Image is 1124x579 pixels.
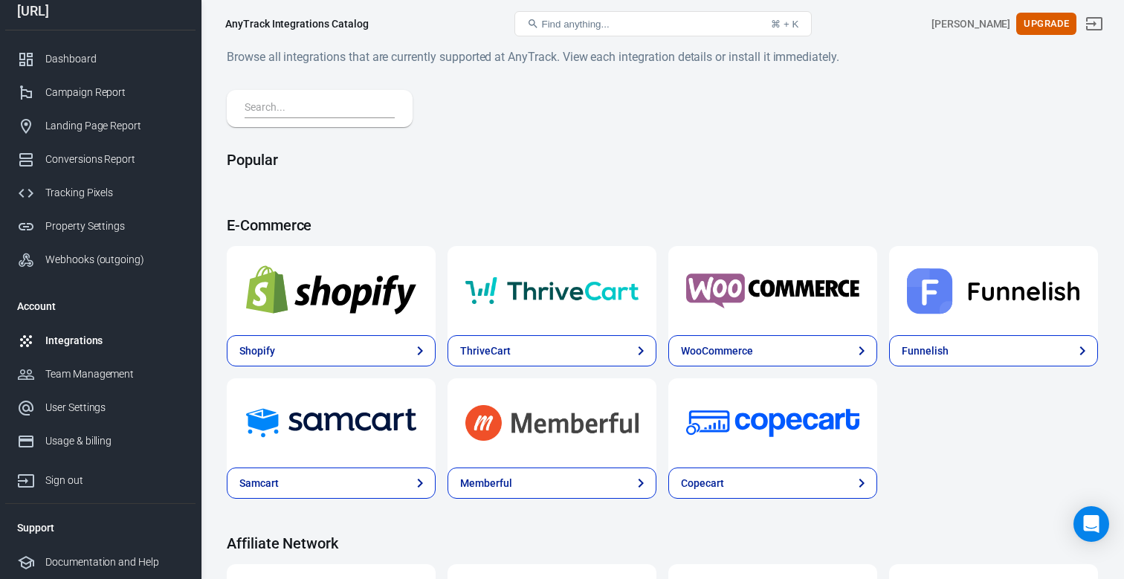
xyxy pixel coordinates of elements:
[5,143,196,176] a: Conversions Report
[448,378,656,468] a: Memberful
[45,85,184,100] div: Campaign Report
[45,51,184,67] div: Dashboard
[45,400,184,415] div: User Settings
[889,335,1098,366] a: Funnelish
[239,343,275,359] div: Shopify
[227,378,436,468] a: Samcart
[5,324,196,358] a: Integrations
[668,468,877,499] a: Copecart
[542,19,610,30] span: Find anything...
[45,433,184,449] div: Usage & billing
[448,468,656,499] a: Memberful
[1073,506,1109,542] div: Open Intercom Messenger
[5,424,196,458] a: Usage & billing
[227,48,1098,66] h6: Browse all integrations that are currently supported at AnyTrack. View each integration details o...
[5,4,196,18] div: [URL]
[889,246,1098,335] a: Funnelish
[681,343,752,359] div: WooCommerce
[227,216,1098,234] h4: E-Commerce
[1016,13,1076,36] button: Upgrade
[45,473,184,488] div: Sign out
[686,264,859,317] img: WooCommerce
[902,343,949,359] div: Funnelish
[465,264,639,317] img: ThriveCart
[681,476,724,491] div: Copecart
[5,288,196,324] li: Account
[448,335,656,366] a: ThriveCart
[686,396,859,450] img: Copecart
[5,176,196,210] a: Tracking Pixels
[5,210,196,243] a: Property Settings
[45,366,184,382] div: Team Management
[668,335,877,366] a: WooCommerce
[771,19,798,30] div: ⌘ + K
[45,219,184,234] div: Property Settings
[45,333,184,349] div: Integrations
[1076,6,1112,42] a: Sign out
[227,468,436,499] a: Samcart
[245,264,418,317] img: Shopify
[227,335,436,366] a: Shopify
[45,118,184,134] div: Landing Page Report
[5,42,196,76] a: Dashboard
[5,76,196,109] a: Campaign Report
[227,534,1098,552] h4: Affiliate Network
[668,378,877,468] a: Copecart
[5,243,196,276] a: Webhooks (outgoing)
[448,246,656,335] a: ThriveCart
[465,396,639,450] img: Memberful
[5,458,196,497] a: Sign out
[460,343,511,359] div: ThriveCart
[5,391,196,424] a: User Settings
[45,554,184,570] div: Documentation and Help
[45,185,184,201] div: Tracking Pixels
[5,510,196,546] li: Support
[227,151,1098,169] h4: Popular
[5,358,196,391] a: Team Management
[225,16,369,31] div: AnyTrack Integrations Catalog
[931,16,1010,32] div: Account id: VpCTDAl3
[239,476,279,491] div: Samcart
[245,99,389,118] input: Search...
[5,109,196,143] a: Landing Page Report
[245,396,418,450] img: Samcart
[907,264,1080,317] img: Funnelish
[668,246,877,335] a: WooCommerce
[514,11,812,36] button: Find anything...⌘ + K
[45,252,184,268] div: Webhooks (outgoing)
[45,152,184,167] div: Conversions Report
[460,476,512,491] div: Memberful
[227,246,436,335] a: Shopify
